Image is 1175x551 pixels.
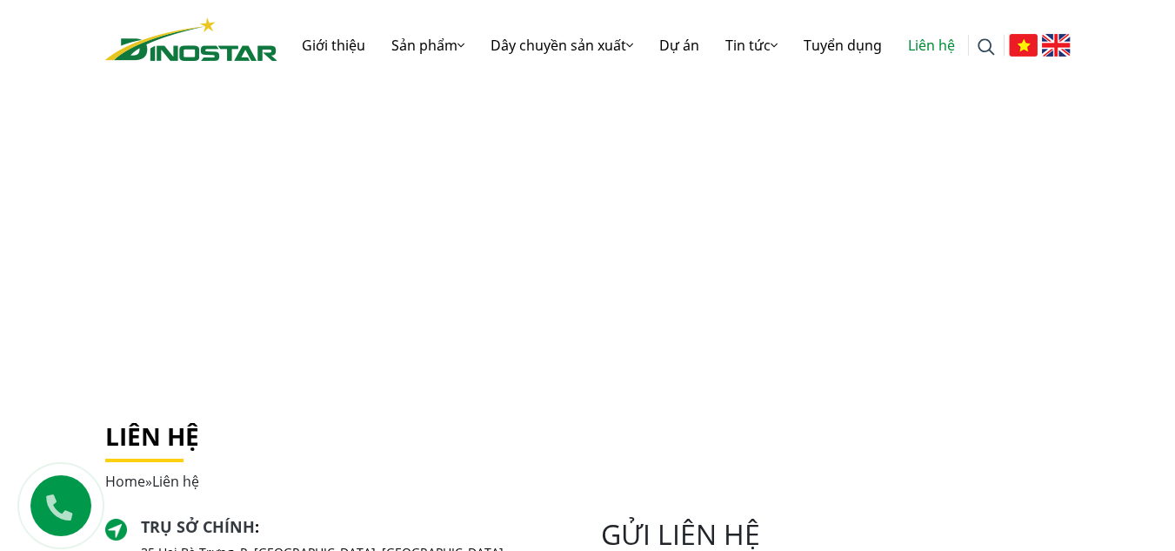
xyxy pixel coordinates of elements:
[378,17,477,73] a: Sản phẩm
[105,422,1071,452] h1: Liên hệ
[712,17,791,73] a: Tin tức
[105,519,128,541] img: directer
[601,518,1071,551] h2: gửi liên hệ
[1042,34,1071,57] img: English
[141,518,574,537] h2: :
[141,516,255,537] a: Trụ sở chính
[895,17,968,73] a: Liên hệ
[152,472,199,491] span: Liên hệ
[105,472,145,491] a: Home
[289,17,378,73] a: Giới thiệu
[1009,34,1038,57] img: Tiếng Việt
[646,17,712,73] a: Dự án
[791,17,895,73] a: Tuyển dụng
[105,17,277,61] img: logo
[477,17,646,73] a: Dây chuyền sản xuất
[105,472,199,491] span: »
[978,38,995,56] img: search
